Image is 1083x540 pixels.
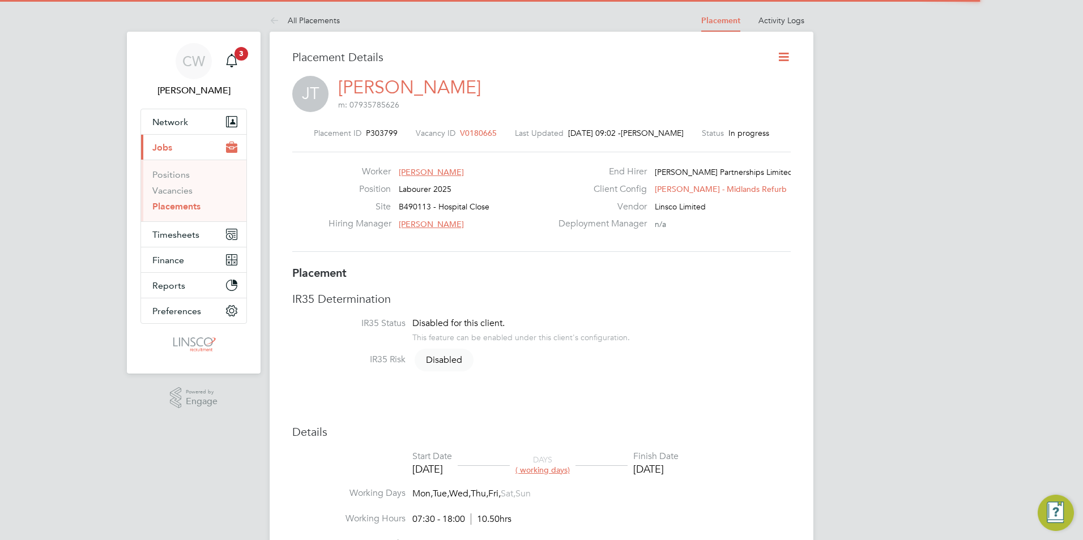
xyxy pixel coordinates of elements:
[701,16,740,25] a: Placement
[552,166,647,178] label: End Hirer
[415,349,474,371] span: Disabled
[655,219,666,229] span: n/a
[471,488,488,499] span: Thu,
[314,128,361,138] label: Placement ID
[329,218,391,230] label: Hiring Manager
[292,50,760,65] h3: Placement Details
[515,488,531,499] span: Sun
[412,462,452,475] div: [DATE]
[338,76,481,98] a: [PERSON_NAME]
[152,117,188,127] span: Network
[329,201,391,213] label: Site
[399,219,464,229] span: [PERSON_NAME]
[568,128,621,138] span: [DATE] 09:02 -
[399,184,451,194] span: Labourer 2025
[702,128,724,138] label: Status
[471,513,511,525] span: 10.50hrs
[152,280,185,291] span: Reports
[329,166,391,178] label: Worker
[552,183,647,195] label: Client Config
[552,218,647,230] label: Deployment Manager
[633,462,679,475] div: [DATE]
[412,513,511,525] div: 07:30 - 18:00
[433,488,449,499] span: Tue,
[292,292,791,306] h3: IR35 Determination
[152,201,201,212] a: Placements
[127,32,261,374] nav: Main navigation
[621,128,684,138] span: [PERSON_NAME]
[186,397,218,406] span: Engage
[399,202,489,212] span: B490113 - Hospital Close
[412,318,505,329] span: Disabled for this client.
[140,335,247,353] a: Go to home page
[412,329,630,342] div: This feature can be enabled under this client's configuration.
[141,135,246,160] button: Jobs
[182,54,205,68] span: CW
[141,247,246,272] button: Finance
[141,160,246,221] div: Jobs
[152,306,201,316] span: Preferences
[488,488,501,499] span: Fri,
[141,298,246,323] button: Preferences
[412,488,433,499] span: Mon,
[152,229,199,240] span: Timesheets
[152,255,184,265] span: Finance
[460,128,497,138] span: V0180665
[152,169,190,180] a: Positions
[170,387,218,409] a: Powered byEngage
[655,167,793,177] span: [PERSON_NAME] Partnerships Limited
[220,43,243,79] a: 3
[515,128,564,138] label: Last Updated
[140,43,247,97] a: CW[PERSON_NAME]
[633,451,679,462] div: Finish Date
[552,201,647,213] label: Vendor
[234,47,248,61] span: 3
[140,84,247,97] span: Chloe Whittall
[152,185,193,196] a: Vacancies
[292,76,329,112] span: JT
[292,487,406,499] label: Working Days
[412,451,452,462] div: Start Date
[515,465,570,475] span: ( working days)
[399,167,464,177] span: [PERSON_NAME]
[758,15,804,25] a: Activity Logs
[292,354,406,366] label: IR35 Risk
[655,202,706,212] span: Linsco Limited
[270,15,340,25] a: All Placements
[170,335,217,353] img: linsco-logo-retina.png
[292,513,406,525] label: Working Hours
[141,222,246,247] button: Timesheets
[1038,495,1074,531] button: Engage Resource Center
[501,488,515,499] span: Sat,
[141,109,246,134] button: Network
[186,387,218,397] span: Powered by
[141,273,246,298] button: Reports
[366,128,398,138] span: P303799
[292,266,347,280] b: Placement
[329,183,391,195] label: Position
[655,184,787,194] span: [PERSON_NAME] - Midlands Refurb
[338,100,399,110] span: m: 07935785626
[416,128,455,138] label: Vacancy ID
[152,142,172,153] span: Jobs
[292,318,406,329] label: IR35 Status
[728,128,769,138] span: In progress
[292,425,791,439] h3: Details
[510,455,575,475] div: DAYS
[449,488,471,499] span: Wed,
